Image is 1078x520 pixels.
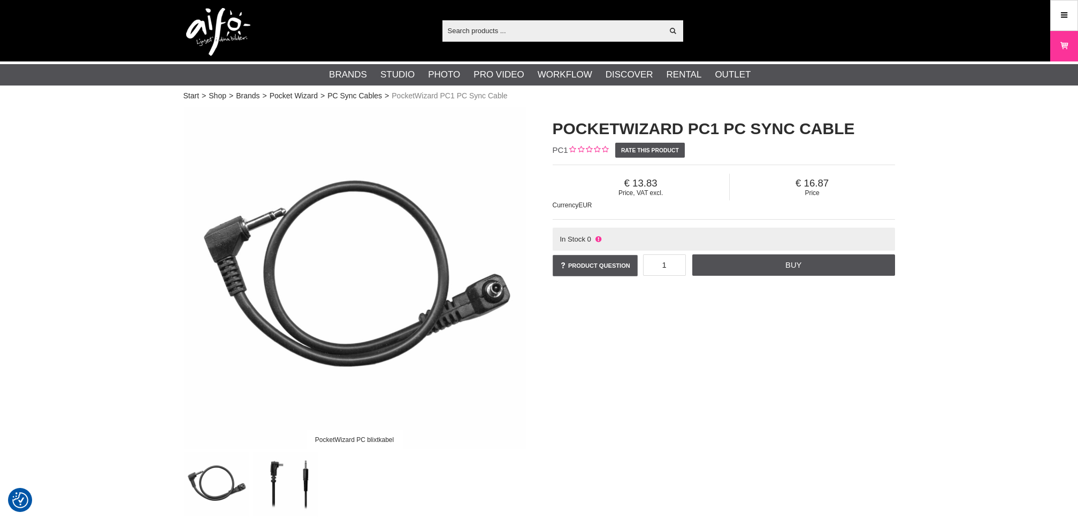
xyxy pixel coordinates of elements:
span: In Stock [560,235,585,243]
span: 16.87 [730,177,895,189]
span: PocketWizard PC1 PC Sync Cable [392,90,507,102]
h1: PocketWizard PC1 PC Sync Cable [553,118,895,140]
a: Rate this product [615,143,685,158]
a: Rental [667,68,702,82]
span: Price [730,189,895,197]
span: > [263,90,267,102]
a: Photo [428,68,460,82]
a: Pro Video [473,68,524,82]
img: PocketWizard PC1 PC Sync Cable [253,452,318,516]
span: 13.83 [553,177,729,189]
a: Brands [329,68,367,82]
a: PC Sync Cables [327,90,382,102]
div: PocketWizard PC blixtkabel [306,430,403,449]
a: Product question [553,255,638,276]
span: Price, VAT excl. [553,189,729,197]
span: PC1 [553,145,568,154]
span: > [385,90,389,102]
span: EUR [578,201,592,209]
span: > [320,90,325,102]
a: Pocket Wizard [270,90,318,102]
a: Outlet [715,68,751,82]
a: Buy [692,254,894,276]
a: Studio [380,68,415,82]
span: > [229,90,233,102]
i: Not in stock [594,235,602,243]
button: Consent Preferences [12,491,28,510]
img: Revisit consent button [12,492,28,508]
span: Currency [553,201,579,209]
img: PocketWizard PC blixtkabel [184,452,249,516]
img: PocketWizard PC blixtkabel [184,107,526,449]
div: Customer rating: 0 [568,145,608,156]
span: > [202,90,206,102]
a: Start [184,90,200,102]
img: logo.png [186,8,250,56]
a: Discover [606,68,653,82]
input: Search products ... [442,22,663,38]
a: Brands [236,90,259,102]
span: 0 [587,235,591,243]
a: Shop [209,90,226,102]
a: Workflow [538,68,592,82]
